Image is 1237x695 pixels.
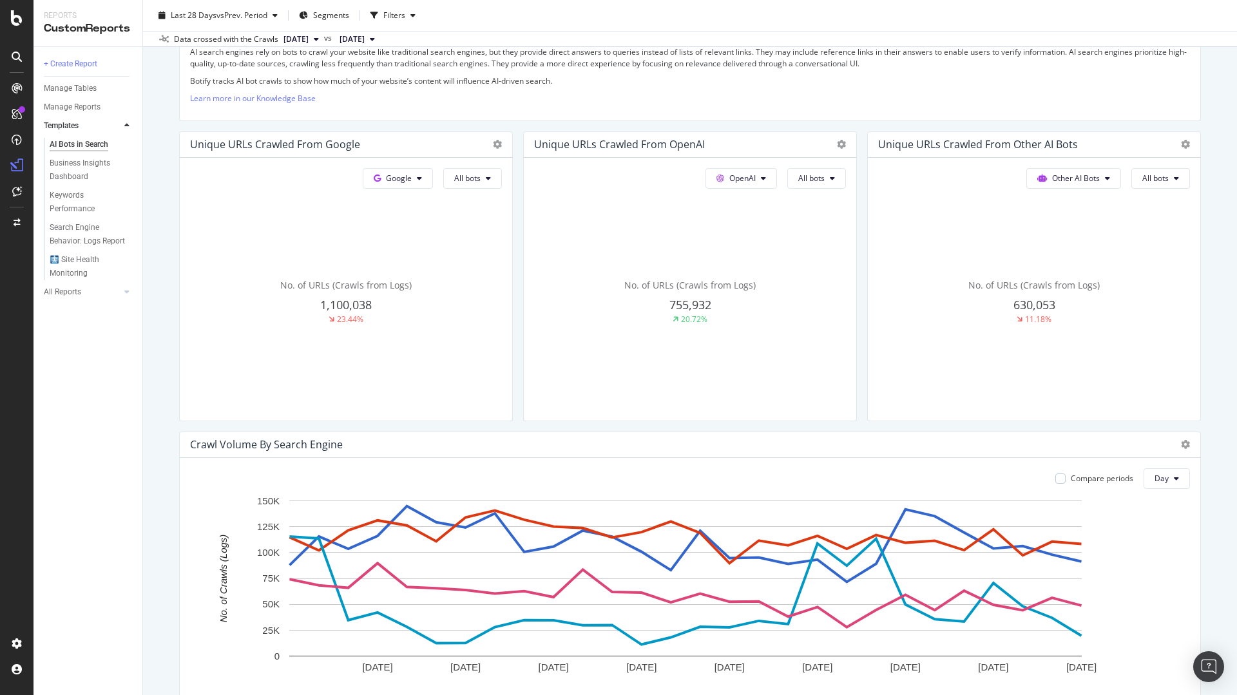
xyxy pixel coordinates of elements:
text: [DATE] [890,662,921,672]
a: Manage Reports [44,100,133,114]
p: AI search engines rely on bots to crawl your website like traditional search engines, but they pr... [190,46,1190,68]
div: All Reports [44,285,81,299]
svg: A chart. [190,494,1180,689]
a: Templates [44,119,120,133]
span: Other AI Bots [1052,173,1100,184]
span: All bots [454,173,481,184]
div: 23.44% [337,314,363,325]
a: Search Engine Behavior: Logs Report [50,221,133,248]
button: Segments [294,5,354,26]
span: 1,100,038 [320,297,372,312]
div: 20.72% [681,314,707,325]
a: Learn more in our Knowledge Base [190,93,316,104]
span: 2025 Sep. 1st [340,33,365,45]
text: 125K [257,521,280,532]
span: 630,053 [1013,297,1055,312]
div: Search Engine Behavior: Logs Report [50,221,126,248]
div: How AI search engines differ from traditional search enginesAI search engines rely on bots to cra... [179,3,1201,121]
div: Unique URLs Crawled from OpenAI [534,138,705,151]
text: [DATE] [978,662,1008,672]
div: Business Insights Dashboard [50,157,124,184]
a: All Reports [44,285,120,299]
button: [DATE] [278,32,324,47]
button: OpenAI [705,168,777,189]
span: Segments [313,10,349,21]
text: 75K [262,573,280,584]
button: Last 28 DaysvsPrev. Period [153,5,283,26]
div: Manage Reports [44,100,101,114]
span: 2025 Sep. 29th [283,33,309,45]
a: + Create Report [44,57,133,71]
p: Botify tracks AI bot crawls to show how much of your website’s content will influence AI-driven s... [190,75,1190,86]
div: Unique URLs Crawled from GoogleGoogleAll botsNo. of URLs (Crawls from Logs)1,100,03823.44% [179,131,513,421]
text: 25K [262,625,280,636]
button: All bots [787,168,846,189]
a: Manage Tables [44,82,133,95]
button: Day [1144,468,1190,489]
text: 100K [257,547,280,558]
span: No. of URLs (Crawls from Logs) [968,279,1100,291]
span: All bots [1142,173,1169,184]
a: Business Insights Dashboard [50,157,133,184]
div: Data crossed with the Crawls [174,33,278,45]
div: Open Intercom Messenger [1193,651,1224,682]
text: [DATE] [450,662,481,672]
span: OpenAI [729,173,756,184]
div: CustomReports [44,21,132,36]
div: 11.18% [1025,314,1051,325]
div: + Create Report [44,57,97,71]
text: [DATE] [626,662,657,672]
div: Filters [383,10,405,21]
span: All bots [798,173,825,184]
span: Day [1155,473,1169,484]
text: [DATE] [802,662,832,672]
a: AI Bots in Search [50,138,133,151]
a: Keywords Performance [50,189,133,216]
div: AI Bots in Search [50,138,108,151]
span: Last 28 Days [171,10,216,21]
div: Unique URLs Crawled from Other AI BotsOther AI BotsAll botsNo. of URLs (Crawls from Logs)630,0531... [867,131,1201,421]
span: vs [324,32,334,44]
text: 50K [262,598,280,609]
div: 🩻 Site Health Monitoring [50,253,123,280]
button: All bots [1131,168,1190,189]
button: Filters [365,5,421,26]
div: Templates [44,119,79,133]
text: 150K [257,495,280,506]
button: Google [363,168,433,189]
text: [DATE] [1066,662,1097,672]
div: Keywords Performance [50,189,122,216]
span: No. of URLs (Crawls from Logs) [280,279,412,291]
button: All bots [443,168,502,189]
text: [DATE] [714,662,745,672]
div: Compare periods [1071,473,1133,484]
text: No. of Crawls (Logs) [218,535,229,623]
div: Manage Tables [44,82,97,95]
button: Other AI Bots [1026,168,1121,189]
button: [DATE] [334,32,380,47]
text: [DATE] [362,662,392,672]
span: No. of URLs (Crawls from Logs) [624,279,756,291]
text: 0 [274,651,280,662]
text: [DATE] [539,662,569,672]
span: vs Prev. Period [216,10,267,21]
div: Unique URLs Crawled from Google [190,138,360,151]
span: 755,932 [669,297,711,312]
div: Unique URLs Crawled from OpenAIOpenAIAll botsNo. of URLs (Crawls from Logs)755,93220.72% [523,131,857,421]
a: 🩻 Site Health Monitoring [50,253,133,280]
div: Crawl Volume By Search Engine [190,438,343,451]
div: Unique URLs Crawled from Other AI Bots [878,138,1078,151]
span: Google [386,173,412,184]
div: Reports [44,10,132,21]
